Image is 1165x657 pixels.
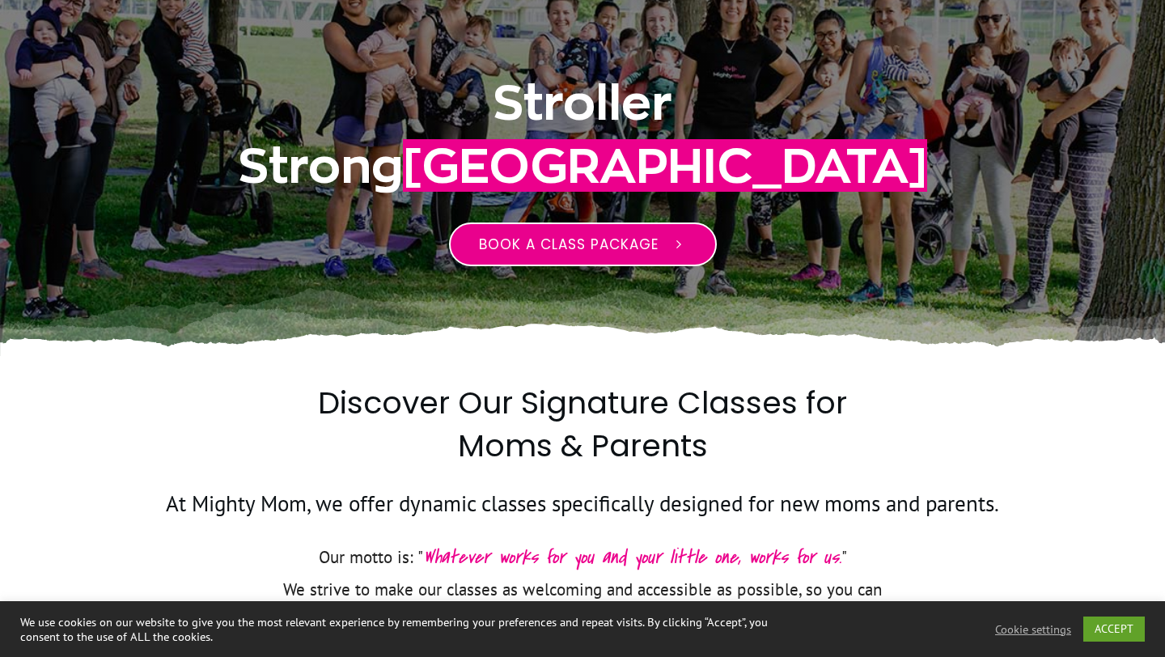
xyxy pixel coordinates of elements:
a: Book a class package [449,223,717,266]
p: Our motto is: " " [279,540,886,575]
span: [GEOGRAPHIC_DATA] [403,139,927,192]
h3: At Mighty Mom, we offer dynamic classes specifically designed for new moms and parents. [146,489,1019,539]
p: We strive to make our classes as welcoming and accessible as possible, so you can focus on your f... [279,575,886,655]
h1: Stroller Strong [146,71,1019,197]
div: We use cookies on our website to give you the most relevant experience by remembering your prefer... [20,615,807,644]
a: Cookie settings [995,622,1071,637]
span: Book a class package [479,235,659,254]
h2: Discover Our Signature Classes for Moms & Parents [279,381,886,486]
a: ACCEPT [1083,617,1145,642]
span: Whatever works for you and your little one, works for us. [423,543,841,571]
